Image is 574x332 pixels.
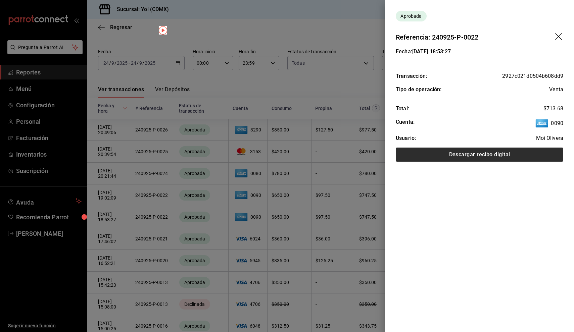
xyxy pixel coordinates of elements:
div: Fecha: [DATE] 18:53:27 [396,48,451,56]
div: Usuario: [396,134,416,142]
button: Descargar recibo digital [396,148,563,162]
div: Total: [396,105,409,113]
img: Tooltip marker [159,26,167,35]
span: Aprobada [398,13,424,20]
div: 2927c021d0504b608dd9 [502,72,563,80]
span: $ 713.68 [543,105,563,112]
div: Venta [549,86,563,94]
div: Cuenta: [396,118,415,129]
div: Transacciones cobradas de manera exitosa. [396,11,427,21]
button: drag [555,33,563,41]
div: Referencia: 240925-P-0022 [396,32,478,42]
div: Transacción: [396,72,427,80]
span: 0090 [535,118,563,129]
div: Moi Olivera [536,134,563,142]
div: Tipo de operación: [396,86,441,94]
